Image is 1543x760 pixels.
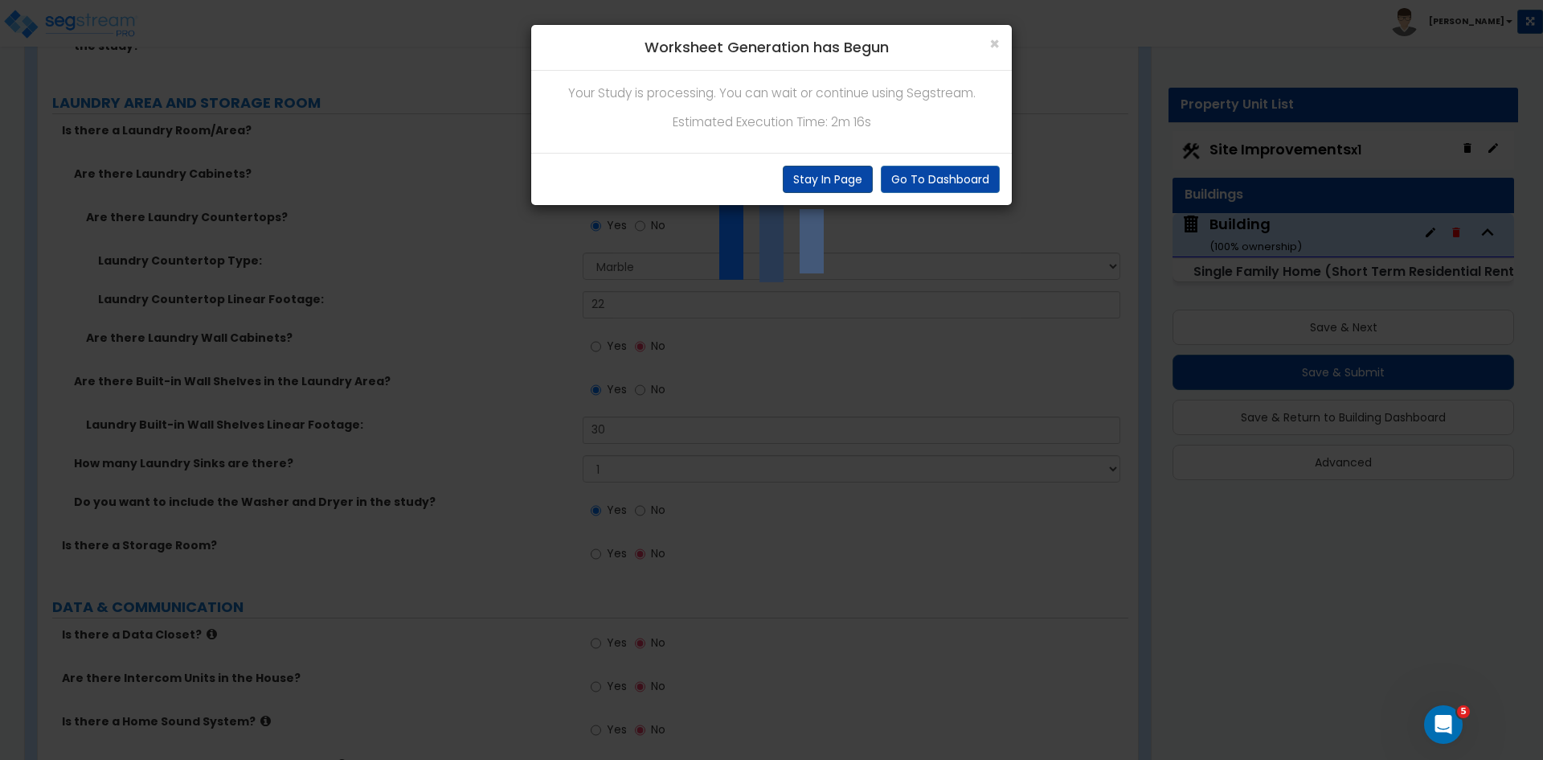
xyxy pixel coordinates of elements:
iframe: Intercom live chat [1424,705,1463,744]
p: Your Study is processing. You can wait or continue using Segstream. [543,83,1000,104]
span: 5 [1457,705,1470,718]
button: Stay In Page [783,166,873,193]
span: × [989,32,1000,55]
h4: Worksheet Generation has Begun [543,37,1000,58]
button: Go To Dashboard [881,166,1000,193]
button: Close [989,35,1000,52]
p: Estimated Execution Time: 2m 16s [543,112,1000,133]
